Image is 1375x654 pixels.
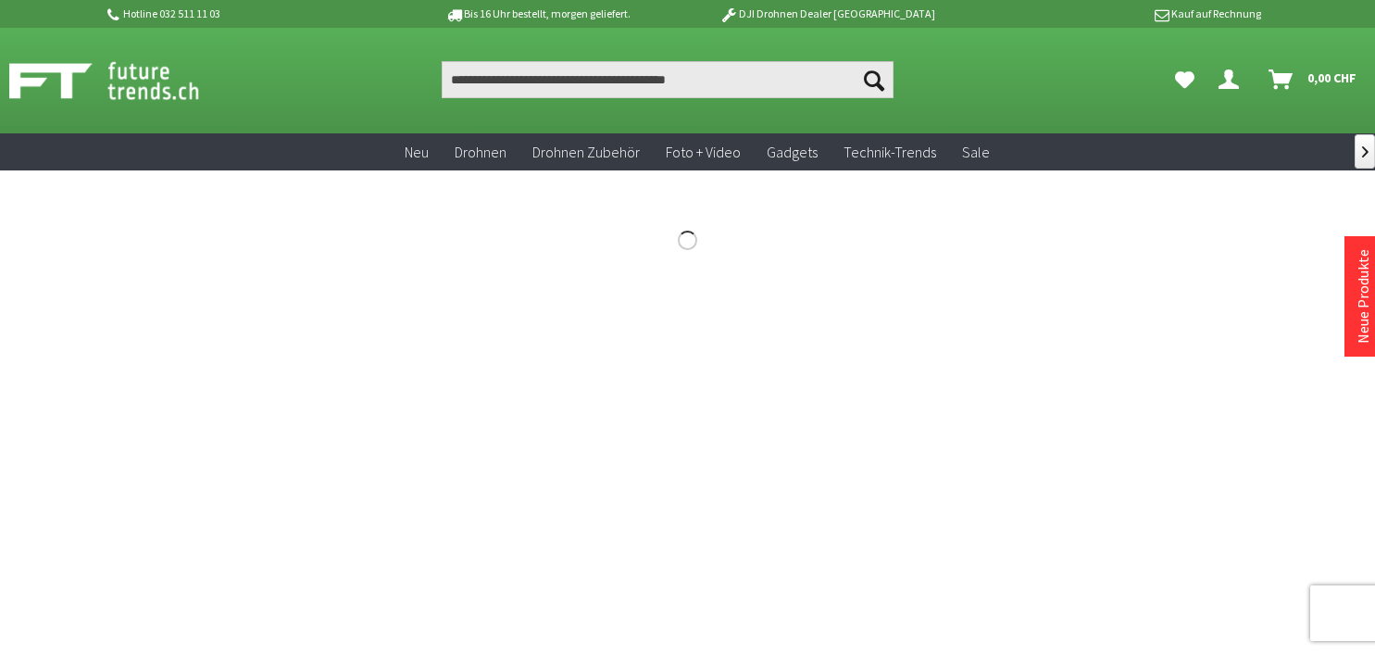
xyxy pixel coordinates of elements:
[1307,63,1356,93] span: 0,00 CHF
[1362,146,1369,157] span: 
[1261,61,1366,98] a: Warenkorb
[1211,61,1254,98] a: Dein Konto
[831,133,949,171] a: Technik-Trends
[442,61,894,98] input: Produkt, Marke, Kategorie, EAN, Artikelnummer…
[972,3,1261,25] p: Kauf auf Rechnung
[666,143,741,161] span: Foto + Video
[455,143,506,161] span: Drohnen
[844,143,936,161] span: Technik-Trends
[653,133,754,171] a: Foto + Video
[442,133,519,171] a: Drohnen
[394,3,682,25] p: Bis 16 Uhr bestellt, morgen geliefert.
[855,61,894,98] button: Suchen
[392,133,442,171] a: Neu
[405,143,429,161] span: Neu
[519,133,653,171] a: Drohnen Zubehör
[1166,61,1204,98] a: Meine Favoriten
[1354,249,1372,344] a: Neue Produkte
[682,3,971,25] p: DJI Drohnen Dealer [GEOGRAPHIC_DATA]
[962,143,990,161] span: Sale
[754,133,831,171] a: Gadgets
[9,57,240,104] img: Shop Futuretrends - zur Startseite wechseln
[105,3,394,25] p: Hotline 032 511 11 03
[949,133,1003,171] a: Sale
[767,143,818,161] span: Gadgets
[532,143,640,161] span: Drohnen Zubehör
